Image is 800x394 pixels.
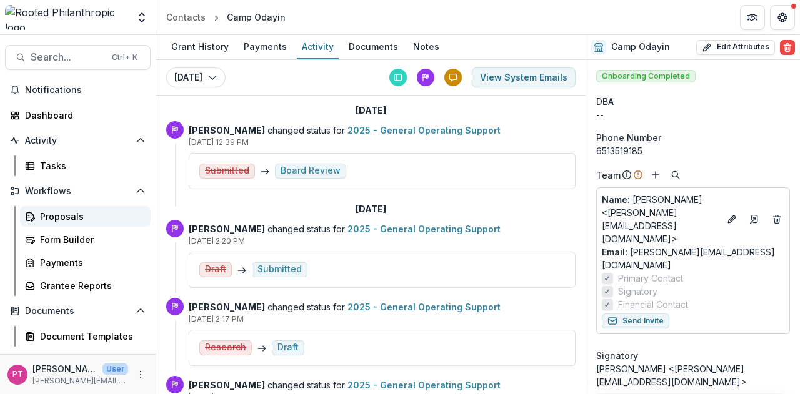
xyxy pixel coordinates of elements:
[161,8,211,26] a: Contacts
[20,229,151,250] a: Form Builder
[602,193,719,245] p: [PERSON_NAME] <[PERSON_NAME][EMAIL_ADDRESS][DOMAIN_NAME]>
[20,155,151,176] a: Tasks
[297,37,339,56] div: Activity
[724,212,739,227] button: Edit
[20,252,151,273] a: Payments
[189,222,576,235] p: changed status for
[602,247,627,257] span: Email:
[602,313,669,328] button: Send Invite
[596,108,790,121] div: --
[596,70,696,82] span: Onboarding Completed
[5,131,151,150] button: Open Activity
[602,194,630,205] span: Name :
[602,193,719,245] a: Name: [PERSON_NAME] <[PERSON_NAME][EMAIL_ADDRESS][DOMAIN_NAME]>
[205,165,249,176] s: Submitted
[40,330,141,343] div: Document Templates
[189,224,265,234] strong: [PERSON_NAME]
[257,264,302,275] div: Submitted
[189,125,265,135] strong: [PERSON_NAME]
[40,159,141,172] div: Tasks
[25,85,146,96] span: Notifications
[356,204,386,215] h2: [DATE]
[744,209,764,229] a: Go to contact
[189,124,576,137] p: changed status for
[618,298,688,311] span: Financial Contact
[239,35,292,59] a: Payments
[277,342,299,353] div: Draft
[472,67,576,87] button: View System Emails
[356,106,386,116] h2: [DATE]
[189,313,576,325] p: [DATE] 2:17 PM
[32,375,128,387] p: [PERSON_NAME][EMAIL_ADDRESS][DOMAIN_NAME]
[5,352,151,372] button: Open Contacts
[602,245,784,272] a: Email: [PERSON_NAME][EMAIL_ADDRESS][DOMAIN_NAME]
[189,137,576,148] p: [DATE] 12:39 PM
[31,51,104,63] span: Search...
[347,224,501,234] a: 2025 - General Operating Support
[297,35,339,59] a: Activity
[611,42,670,52] h2: Camp Odayin
[25,109,141,122] div: Dashboard
[166,35,234,59] a: Grant History
[596,169,621,182] p: Team
[189,235,576,247] p: [DATE] 2:20 PM
[102,363,128,375] p: User
[20,326,151,347] a: Document Templates
[740,5,765,30] button: Partners
[189,380,265,390] strong: [PERSON_NAME]
[32,362,97,375] p: [PERSON_NAME]
[780,40,795,55] button: Delete
[40,210,141,223] div: Proposals
[5,80,151,100] button: Notifications
[205,264,226,275] s: Draft
[281,165,341,176] div: Board Review
[133,5,151,30] button: Open entity switcher
[596,95,614,108] span: DBA
[133,367,148,382] button: More
[769,212,784,227] button: Deletes
[5,45,151,70] button: Search...
[596,362,790,388] div: [PERSON_NAME] <[PERSON_NAME][EMAIL_ADDRESS][DOMAIN_NAME]>
[166,67,226,87] button: [DATE]
[596,144,790,157] div: 6513519185
[618,272,683,285] span: Primary Contact
[205,342,246,353] s: Research
[596,349,638,362] span: Signatory
[347,125,501,135] a: 2025 - General Operating Support
[189,302,265,312] strong: [PERSON_NAME]
[696,40,775,55] button: Edit Attributes
[189,300,576,313] p: changed status for
[25,186,131,197] span: Workflows
[20,275,151,296] a: Grantee Reports
[408,37,444,56] div: Notes
[5,105,151,126] a: Dashboard
[40,256,141,269] div: Payments
[166,11,206,24] div: Contacts
[161,8,291,26] nav: breadcrumb
[25,135,131,146] span: Activity
[5,301,151,321] button: Open Documents
[344,35,403,59] a: Documents
[40,233,141,246] div: Form Builder
[109,51,140,64] div: Ctrl + K
[40,279,141,292] div: Grantee Reports
[189,378,576,392] p: changed status for
[25,306,131,317] span: Documents
[618,285,657,298] span: Signatory
[239,37,292,56] div: Payments
[596,131,661,144] span: Phone Number
[668,167,683,182] button: Search
[12,370,23,378] div: Patrick Troska
[770,5,795,30] button: Get Help
[5,181,151,201] button: Open Workflows
[166,37,234,56] div: Grant History
[408,35,444,59] a: Notes
[227,11,286,24] div: Camp Odayin
[5,5,128,30] img: Rooted Philanthropic logo
[648,167,663,182] button: Add
[347,380,501,390] a: 2025 - General Operating Support
[20,206,151,227] a: Proposals
[347,302,501,312] a: 2025 - General Operating Support
[344,37,403,56] div: Documents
